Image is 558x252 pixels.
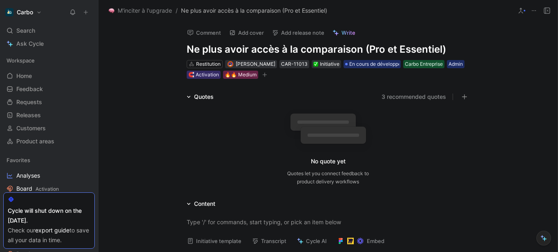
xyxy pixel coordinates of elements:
h1: Carbo [17,9,33,16]
a: Ask Cycle [3,38,95,50]
div: Content [183,199,219,209]
div: Cycle will shut down on the [DATE]. [8,206,90,225]
button: Transcript [248,235,290,247]
span: Product areas [16,137,54,145]
div: ✅Initiative [312,60,341,68]
a: Home [3,70,95,82]
img: avatar [228,62,232,66]
span: Write [341,29,355,36]
a: Product areas [3,135,95,147]
div: Admin [449,60,463,68]
a: export guide [35,227,69,234]
img: Carbo [5,8,13,16]
span: [PERSON_NAME] [236,61,275,67]
div: Quotes [183,92,217,102]
a: Releases [3,109,95,121]
div: Workspace [3,54,95,67]
button: Add release note [268,27,328,38]
a: BoardActivation [3,183,95,195]
div: 🔥🔥 Medium [225,71,257,79]
span: Ne plus avoir accès à la comparaison (Pro et Essentiel) [181,6,327,16]
div: Content [194,199,215,209]
div: Carbo Entreprise [405,60,443,68]
span: Search [16,26,35,36]
div: En cours de développement [344,60,401,68]
a: Feedback [3,83,95,95]
span: En cours de développement [349,60,413,68]
span: M'inciter à l'upgrade [118,6,172,16]
button: Embed [334,235,388,247]
button: Write [329,27,359,38]
div: Initiative [313,60,339,68]
div: Restitution [196,60,221,68]
div: Quotes let you connect feedback to product delivery workflows [287,169,369,186]
a: Requests [3,96,95,108]
div: CAR-11013 [281,60,308,68]
button: Initiative template [183,235,245,247]
div: No quote yet [311,156,346,166]
button: Comment [183,27,225,38]
span: Customers [16,124,46,132]
h1: Ne plus avoir accès à la comparaison (Pro et Essentiel) [187,43,469,56]
button: 3 recommended quotes [382,92,446,102]
button: Add cover [225,27,268,38]
button: 🧠M'inciter à l'upgrade [107,6,174,16]
span: Releases [16,111,41,119]
img: ✅ [313,62,318,67]
span: / [176,6,178,16]
span: Feedback [16,85,43,93]
div: Favorites [3,154,95,166]
span: Favorites [7,156,30,164]
span: Home [16,72,32,80]
div: 🧲 Activation [188,71,219,79]
div: Search [3,25,95,37]
span: Analyses [16,172,40,180]
button: CarboCarbo [3,7,44,18]
span: Requests [16,98,42,106]
div: Quotes [194,92,214,102]
img: 🧠 [109,8,114,13]
button: Cycle AI [293,235,330,247]
a: Analyses [3,169,95,182]
span: Board [16,185,59,193]
span: Activation [36,186,59,192]
span: Workspace [7,56,35,65]
div: Check our to save all your data in time. [8,225,90,245]
a: Customers [3,122,95,134]
span: Ask Cycle [16,39,44,49]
